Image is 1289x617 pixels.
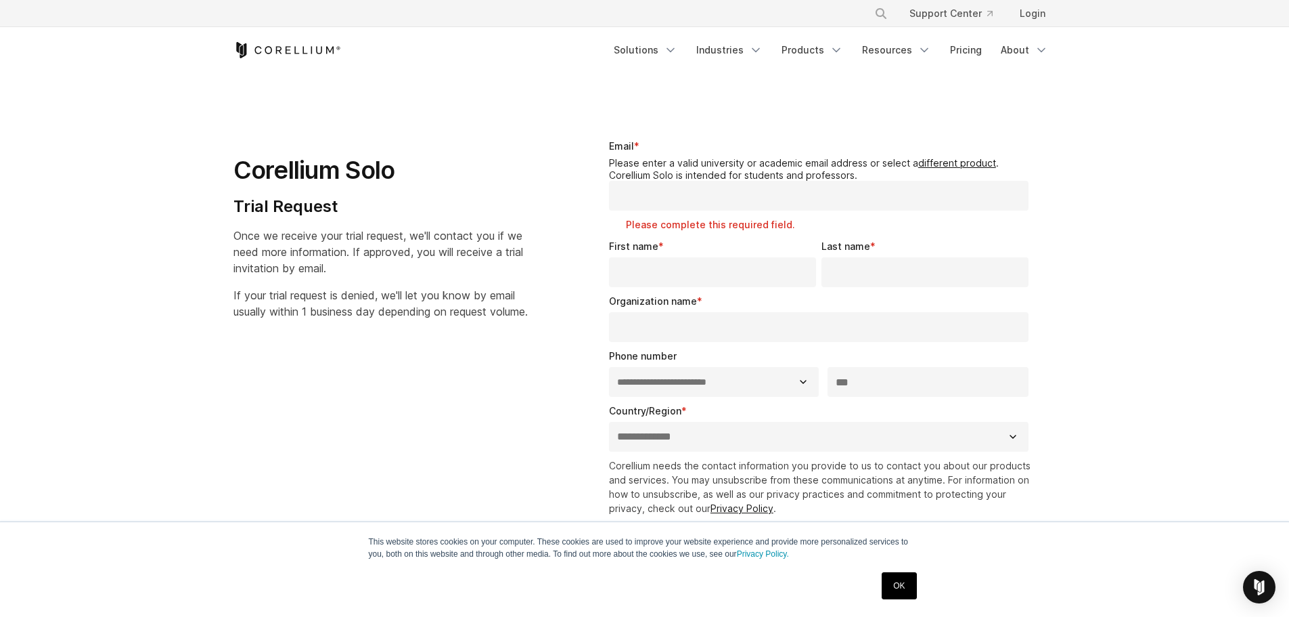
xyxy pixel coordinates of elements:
span: Last name [821,240,870,252]
a: Products [773,38,851,62]
h4: Trial Request [233,196,528,217]
a: Support Center [899,1,1003,26]
span: Email [609,140,634,152]
span: If your trial request is denied, we'll let you know by email usually within 1 business day depend... [233,289,528,318]
a: Corellium Home [233,42,341,58]
span: Once we receive your trial request, we'll contact you if we need more information. If approved, y... [233,229,523,275]
span: First name [609,240,658,252]
button: Search [869,1,893,26]
p: Corellium needs the contact information you provide to us to contact you about our products and s... [609,459,1035,515]
a: different product [918,157,996,169]
span: Country/Region [609,405,681,417]
a: Resources [854,38,939,62]
div: Navigation Menu [606,38,1056,62]
a: Login [1009,1,1056,26]
a: Privacy Policy [710,503,773,514]
div: Navigation Menu [858,1,1056,26]
a: Industries [688,38,771,62]
span: Organization name [609,295,697,307]
a: OK [882,572,916,599]
div: Open Intercom Messenger [1243,571,1275,603]
a: Pricing [942,38,990,62]
p: This website stores cookies on your computer. These cookies are used to improve your website expe... [369,536,921,560]
legend: Please enter a valid university or academic email address or select a . Corellium Solo is intende... [609,157,1035,181]
a: About [993,38,1056,62]
label: Please complete this required field. [626,218,1035,232]
a: Solutions [606,38,685,62]
span: Phone number [609,350,677,362]
h1: Corellium Solo [233,155,528,186]
a: Privacy Policy. [737,549,789,559]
